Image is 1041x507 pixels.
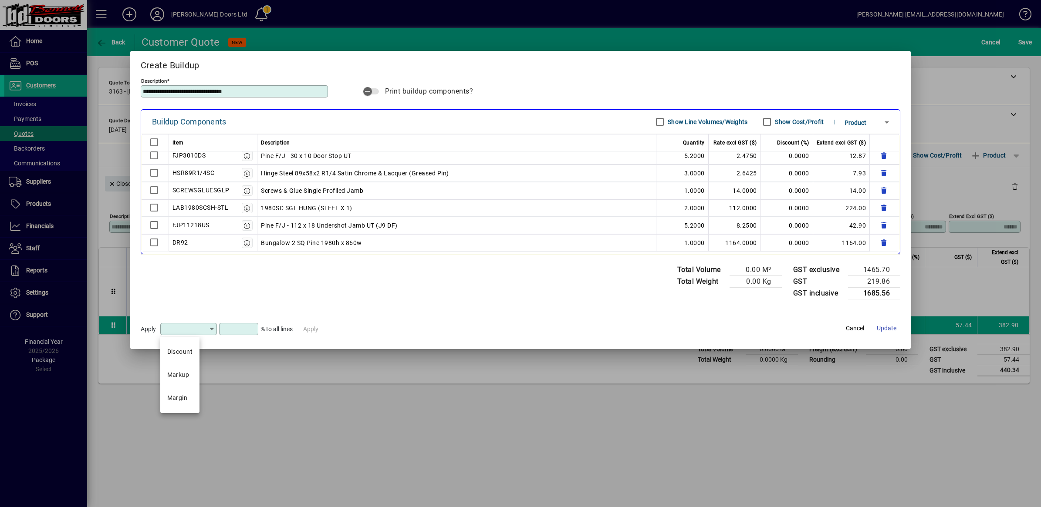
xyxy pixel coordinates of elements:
[172,185,230,195] div: SCREWSGLUESGLP
[712,185,757,196] div: 14.0000
[152,115,226,129] div: Buildup Components
[813,165,870,182] td: 7.93
[712,238,757,248] div: 1164.0000
[730,264,782,275] td: 0.00 M³
[257,147,656,165] td: Pine F/J - 30 x 10 Door Stop UT
[872,320,900,336] button: Update
[656,234,709,252] td: 1.0000
[656,165,709,182] td: 3.0000
[673,264,730,275] td: Total Volume
[666,118,747,126] label: Show Line Volumes/Weights
[257,217,656,234] td: Pine F/J - 112 x 18 Undershot Jamb UT (J9 DF)
[777,138,809,148] span: Discount (%)
[172,168,215,178] div: HSR89R1/4SC
[712,151,757,161] div: 2.4750
[167,393,188,403] div: Margin
[813,199,870,217] td: 224.00
[656,147,709,165] td: 5.2000
[712,203,757,213] div: 112.0000
[813,234,870,252] td: 1164.00
[712,168,757,178] div: 2.6425
[877,324,896,333] span: Update
[257,234,656,252] td: Bungalow 2 SQ Pine 1980h x 860w
[730,275,782,287] td: 0.00 Kg
[713,138,757,148] span: Rate excl GST ($)
[761,217,813,234] td: 0.0000
[813,217,870,234] td: 42.90
[141,77,167,84] mat-label: Description
[848,275,900,287] td: 219.86
[172,202,229,213] div: LAB1980SCSH-STL
[656,182,709,199] td: 1.0000
[846,324,864,333] span: Cancel
[130,51,911,76] h2: Create Buildup
[257,165,656,182] td: Hinge Steel 89x58x2 R1/4 Satin Chrome & Lacquer (Greased Pin)
[773,118,824,126] label: Show Cost/Profit
[172,138,184,148] span: Item
[813,182,870,199] td: 14.00
[167,347,193,356] div: Discount
[761,234,813,252] td: 0.0000
[789,275,848,287] td: GST
[160,363,200,386] mat-option: Markup
[845,119,866,126] span: Product
[172,220,210,230] div: FJP11218US
[841,320,869,336] button: Cancel
[385,87,473,95] span: Print buildup components?
[172,150,206,161] div: FJP3010DS
[761,199,813,217] td: 0.0000
[673,275,730,287] td: Total Weight
[789,287,848,299] td: GST inclusive
[712,220,757,231] div: 8.2500
[683,138,705,148] span: Quantity
[260,326,293,332] span: % to all lines
[761,165,813,182] td: 0.0000
[848,264,900,275] td: 1465.70
[261,138,290,148] span: Description
[761,182,813,199] td: 0.0000
[160,386,200,410] mat-option: Margin
[817,138,866,148] span: Extend excl GST ($)
[167,370,189,379] div: Markup
[656,217,709,234] td: 5.2000
[257,199,656,217] td: 1980SC SGL HUNG (STEEL X 1)
[172,237,188,248] div: DR92
[761,147,813,165] td: 0.0000
[257,182,656,199] td: Screws & Glue Single Profiled Jamb
[160,340,200,363] mat-option: Discount
[848,287,900,299] td: 1685.56
[656,199,709,217] td: 2.0000
[141,326,156,332] span: Apply
[789,264,848,275] td: GST exclusive
[813,147,870,165] td: 12.87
